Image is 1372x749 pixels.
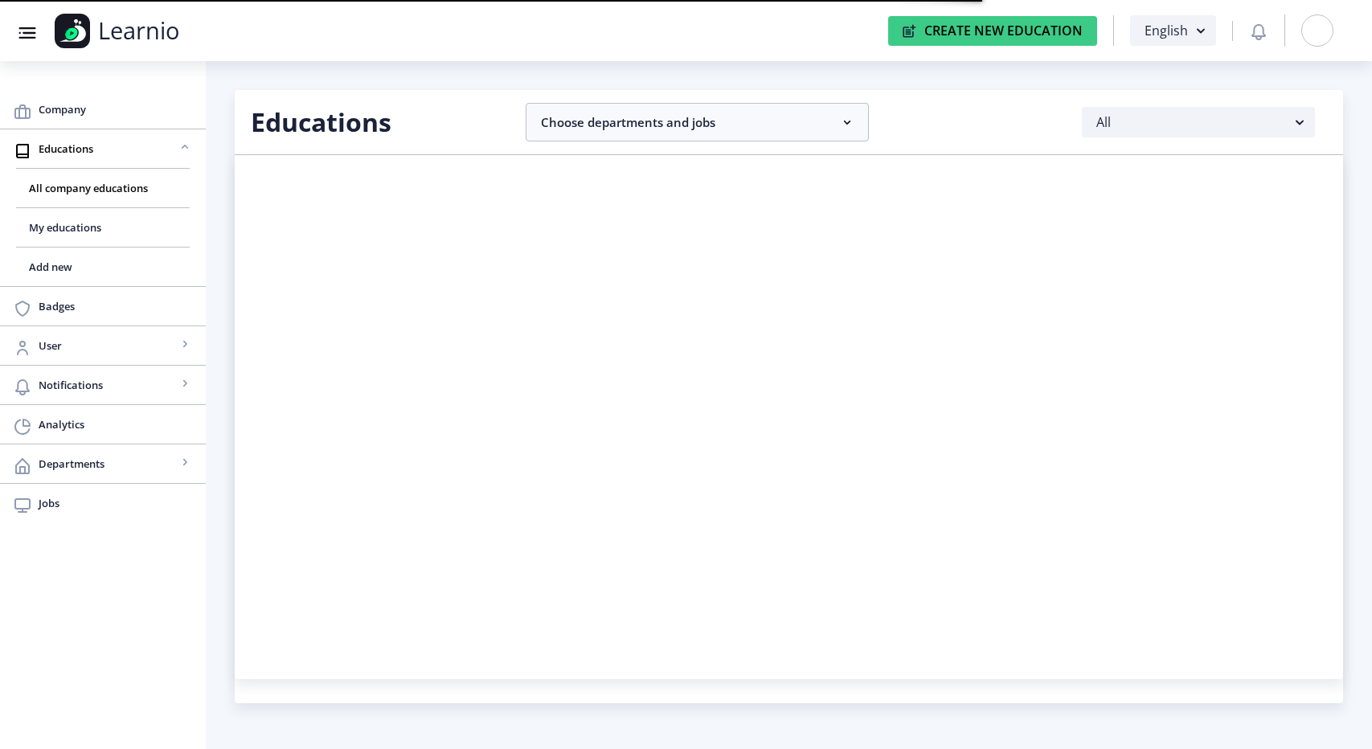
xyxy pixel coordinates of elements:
span: Departments [39,454,177,473]
span: Badges [39,297,193,316]
button: Create New Education [888,16,1097,46]
span: Add new [29,257,177,276]
span: User [39,336,177,355]
nb-accordion-item-header: Choose departments and jobs [526,103,868,141]
a: Learnio [55,14,244,48]
button: All [1082,107,1315,137]
p: Learnio [98,23,179,39]
span: My educations [29,218,177,237]
span: Notifications [39,375,177,395]
a: All company educations [16,169,190,207]
span: All company educations [29,178,177,198]
span: Analytics [39,415,193,434]
a: My educations [16,208,190,247]
img: create-new-education-icon.svg [903,24,916,38]
a: Add new [16,248,190,286]
span: Educations [39,139,177,158]
h2: Educations [251,106,502,138]
span: Jobs [39,493,193,513]
button: English [1130,15,1216,46]
span: Company [39,100,193,119]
